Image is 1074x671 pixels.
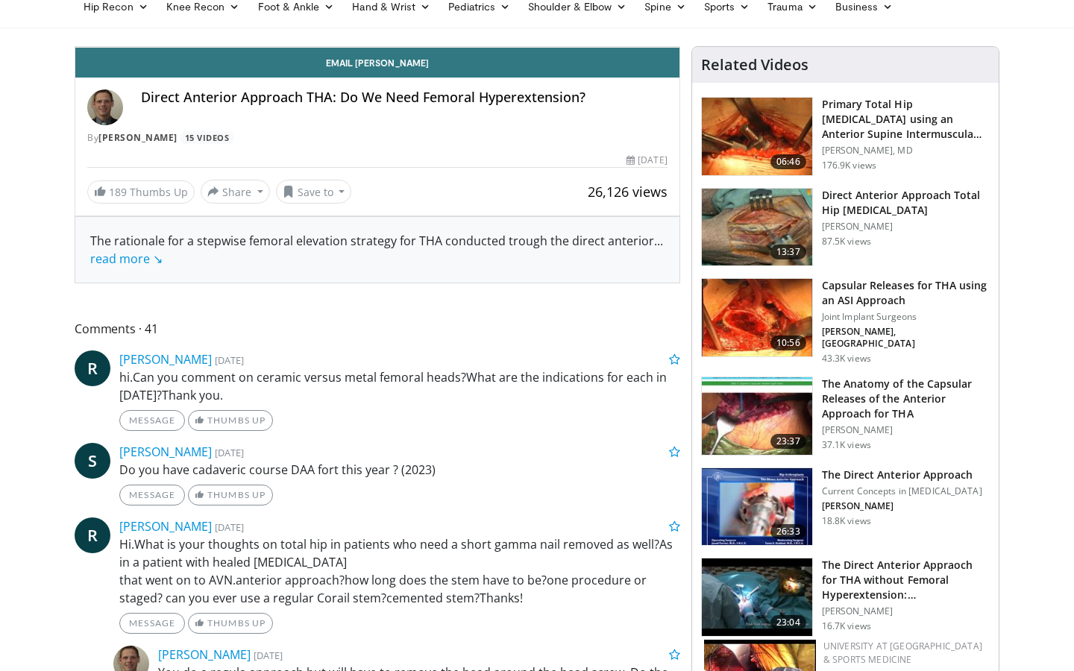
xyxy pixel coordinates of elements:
video-js: Video Player [75,47,679,48]
img: c4ab79f4-af1a-4690-87a6-21f275021fd0.150x105_q85_crop-smart_upscale.jpg [702,377,812,455]
a: 26:33 The Direct Anterior Approach Current Concepts in [MEDICAL_DATA] [PERSON_NAME] 18.8K views [701,467,990,546]
h4: Direct Anterior Approach THA: Do We Need Femoral Hyperextension? [141,89,668,106]
a: Thumbs Up [188,613,272,634]
p: [PERSON_NAME] [822,605,990,617]
div: [DATE] [626,154,667,167]
p: [PERSON_NAME], MD [822,145,990,157]
small: [DATE] [215,353,244,367]
span: Comments 41 [75,319,680,338]
p: 16.7K views [822,620,871,632]
p: [PERSON_NAME] [822,221,990,233]
div: By [87,131,668,145]
p: 37.1K views [822,439,871,451]
img: 314571_3.png.150x105_q85_crop-smart_upscale.jpg [702,279,812,356]
a: [PERSON_NAME] [119,351,212,368]
a: [PERSON_NAME] [119,444,212,460]
span: 13:37 [770,245,806,259]
span: 23:37 [770,434,806,449]
a: 189 Thumbs Up [87,180,195,204]
p: [PERSON_NAME] [822,500,982,512]
a: R [75,350,110,386]
a: 23:04 The Direct Anterior Appraoch for THA without Femoral Hyperextension:… [PERSON_NAME] 16.7K v... [701,558,990,637]
h3: The Anatomy of the Capsular Releases of the Anterior Approach for THA [822,377,990,421]
span: 189 [109,185,127,199]
a: Message [119,613,185,634]
p: 43.3K views [822,353,871,365]
a: 13:37 Direct Anterior Approach Total Hip [MEDICAL_DATA] [PERSON_NAME] 87.5K views [701,188,990,267]
img: Avatar [87,89,123,125]
h3: Capsular Releases for THA using an ASI Approach [822,278,990,308]
p: 87.5K views [822,236,871,248]
button: Save to [276,180,352,204]
button: Share [201,180,270,204]
h3: Primary Total Hip [MEDICAL_DATA] using an Anterior Supine Intermuscula… [822,97,990,142]
p: Do you have cadaveric course DAA fort this year ? (2023) [119,461,680,479]
span: 26:33 [770,524,806,539]
a: Message [119,485,185,505]
p: hi.Can you comment on ceramic versus metal femoral heads?What are the indications for each in [DA... [119,368,680,404]
h3: The Direct Anterior Appraoch for THA without Femoral Hyperextension:… [822,558,990,602]
a: Message [119,410,185,431]
a: 06:46 Primary Total Hip [MEDICAL_DATA] using an Anterior Supine Intermuscula… [PERSON_NAME], MD 1... [701,97,990,176]
a: read more ↘ [90,251,163,267]
a: S [75,443,110,479]
a: 10:56 Capsular Releases for THA using an ASI Approach Joint Implant Surgeons [PERSON_NAME], [GEOG... [701,278,990,365]
img: 294118_0000_1.png.150x105_q85_crop-smart_upscale.jpg [702,189,812,266]
a: Thumbs Up [188,410,272,431]
span: 23:04 [770,615,806,630]
h4: Related Videos [701,56,808,74]
a: [PERSON_NAME] [158,646,251,663]
p: Joint Implant Surgeons [822,311,990,323]
p: [PERSON_NAME], [GEOGRAPHIC_DATA] [822,326,990,350]
p: 176.9K views [822,160,876,171]
small: [DATE] [215,520,244,534]
p: Hi.What is your thoughts on total hip in patients who need a short gamma nail removed as well?As ... [119,535,680,607]
a: Email [PERSON_NAME] [75,48,679,78]
img: -HDyPxAMiGEr7NQ34xMDoxOjBwO2Ktvk.150x105_q85_crop-smart_upscale.jpg [702,468,812,546]
a: 23:37 The Anatomy of the Capsular Releases of the Anterior Approach for THA [PERSON_NAME] 37.1K v... [701,377,990,456]
a: [PERSON_NAME] [119,518,212,535]
p: [PERSON_NAME] [822,424,990,436]
small: [DATE] [254,649,283,662]
p: Current Concepts in [MEDICAL_DATA] [822,485,982,497]
span: 26,126 views [588,183,668,201]
img: 263423_3.png.150x105_q85_crop-smart_upscale.jpg [702,98,812,175]
img: 9VMYaPmPCVvj9dCH4xMDoxOjBrO-I4W8_1.150x105_q85_crop-smart_upscale.jpg [702,558,812,636]
h3: The Direct Anterior Approach [822,467,982,482]
small: [DATE] [215,446,244,459]
h3: Direct Anterior Approach Total Hip [MEDICAL_DATA] [822,188,990,218]
p: 18.8K views [822,515,871,527]
a: Thumbs Up [188,485,272,505]
a: 15 Videos [180,131,234,144]
span: 06:46 [770,154,806,169]
a: R [75,517,110,553]
a: University at [GEOGRAPHIC_DATA] & Sports Medicine [823,640,982,666]
span: 10:56 [770,335,806,350]
a: [PERSON_NAME] [98,131,178,144]
div: The rationale for a stepwise femoral elevation strategy for THA conducted trough the direct anterior [90,232,665,268]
